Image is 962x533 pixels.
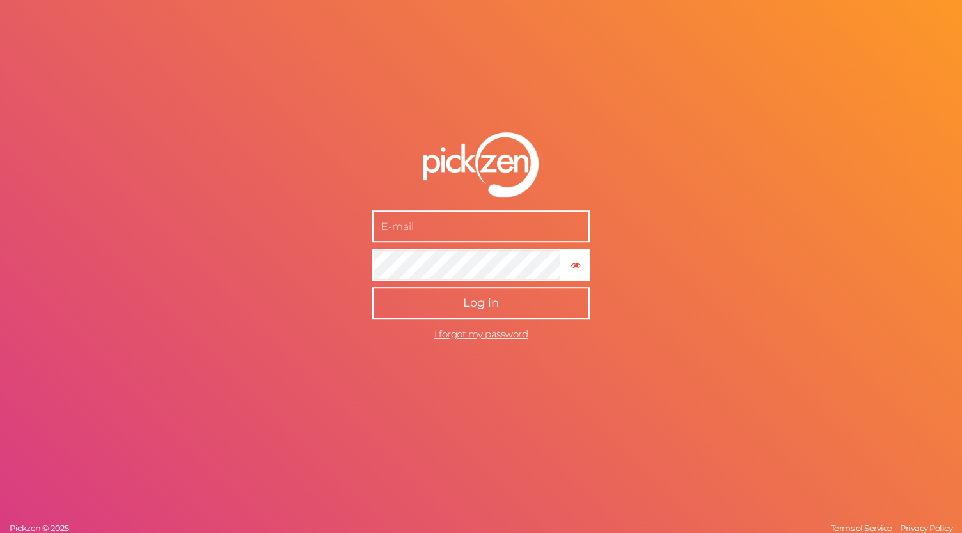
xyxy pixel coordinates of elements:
[897,523,956,533] a: Privacy Policy
[434,328,528,340] a: I forgot my password
[828,523,895,533] a: Terms of Service
[372,210,590,242] input: E-mail
[423,133,539,198] img: pz-logo-white.png
[831,523,892,533] span: Terms of Service
[6,523,72,533] a: Pickzen © 2025
[372,287,590,319] button: Log in
[463,296,499,310] span: Log in
[900,523,952,533] span: Privacy Policy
